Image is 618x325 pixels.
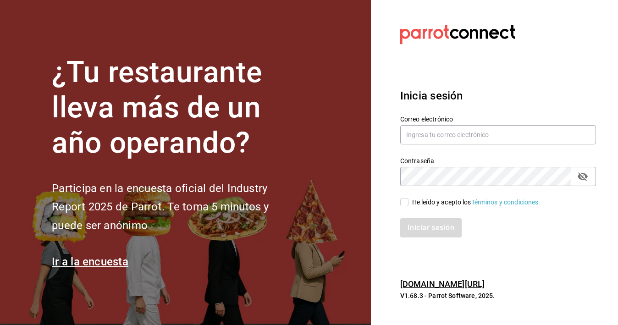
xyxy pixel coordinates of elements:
[400,116,596,122] label: Correo electrónico
[400,158,596,164] label: Contraseña
[400,291,596,300] p: V1.68.3 - Parrot Software, 2025.
[575,169,590,184] button: passwordField
[471,198,541,206] a: Términos y condiciones.
[52,179,299,235] h2: Participa en la encuesta oficial del Industry Report 2025 de Parrot. Te toma 5 minutos y puede se...
[412,198,541,207] div: He leído y acepto los
[400,88,596,104] h3: Inicia sesión
[52,55,299,160] h1: ¿Tu restaurante lleva más de un año operando?
[52,255,128,268] a: Ir a la encuesta
[400,279,485,289] a: [DOMAIN_NAME][URL]
[400,125,596,144] input: Ingresa tu correo electrónico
